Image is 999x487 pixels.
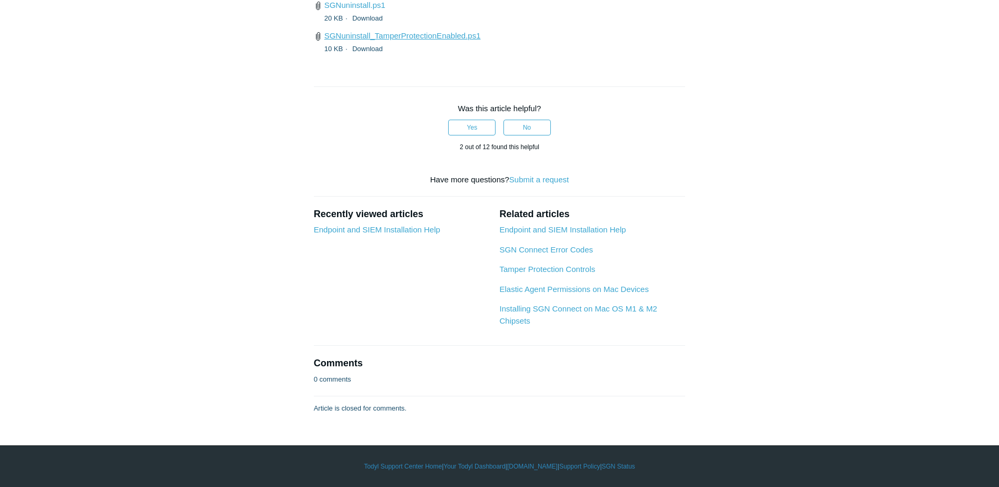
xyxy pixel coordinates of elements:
[509,175,569,184] a: Submit a request
[364,462,442,471] a: Todyl Support Center Home
[503,120,551,135] button: This article was not helpful
[460,143,539,151] span: 2 out of 12 found this helpful
[443,462,505,471] a: Your Todyl Dashboard
[324,1,385,9] a: SGNuninstall.ps1
[314,356,686,371] h2: Comments
[448,120,496,135] button: This article was helpful
[314,374,351,385] p: 0 comments
[499,265,595,274] a: Tamper Protection Controls
[314,174,686,186] div: Have more questions?
[314,403,407,414] p: Article is closed for comments.
[458,104,541,113] span: Was this article helpful?
[602,462,635,471] a: SGN Status
[499,207,685,221] h2: Related articles
[499,245,593,254] a: SGN Connect Error Codes
[314,225,440,234] a: Endpoint and SIEM Installation Help
[507,462,558,471] a: [DOMAIN_NAME]
[324,45,350,53] span: 10 KB
[194,462,805,471] div: | | | |
[324,31,481,40] a: SGNuninstall_TamperProtectionEnabled.ps1
[324,14,350,22] span: 20 KB
[314,207,489,221] h2: Recently viewed articles
[499,285,648,294] a: Elastic Agent Permissions on Mac Devices
[499,304,657,325] a: Installing SGN Connect on Mac OS M1 & M2 Chipsets
[352,45,383,53] a: Download
[352,14,383,22] a: Download
[499,225,626,234] a: Endpoint and SIEM Installation Help
[559,462,600,471] a: Support Policy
